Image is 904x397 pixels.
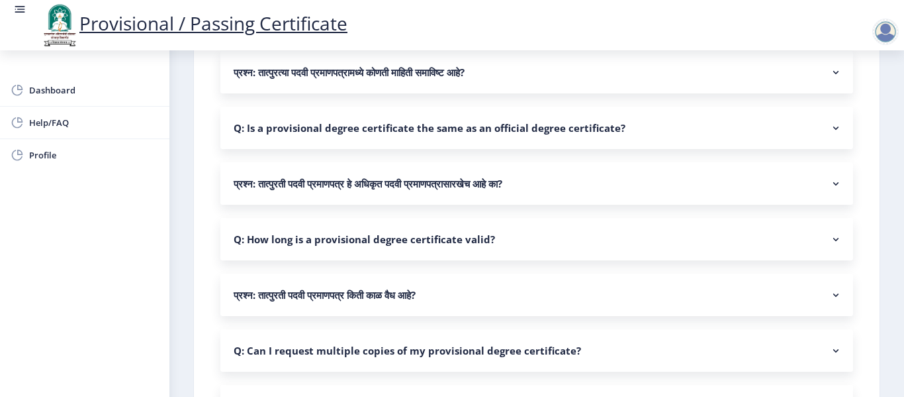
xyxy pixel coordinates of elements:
[40,11,347,36] a: Provisional / Passing Certificate
[220,329,853,372] nb-accordion-item-header: Q: Can I request multiple copies of my provisional degree certificate?
[29,115,159,131] span: Help/FAQ
[40,3,79,48] img: logo
[220,274,853,316] nb-accordion-item-header: प्रश्न: तात्पुरती पदवी प्रमाणपत्र किती काळ वैध आहे?
[29,147,159,163] span: Profile
[220,162,853,205] nb-accordion-item-header: प्रश्न: तात्पुरती पदवी प्रमाणपत्र हे अधिकृत पदवी प्रमाणपत्रासारखेच आहे का?
[220,51,853,93] nb-accordion-item-header: प्रश्न: तात्पुरत्या पदवी प्रमाणपत्रामध्ये कोणती माहिती समाविष्ट आहे?
[220,107,853,149] nb-accordion-item-header: Q: Is a provisional degree certificate the same as an official degree certificate?
[220,218,853,260] nb-accordion-item-header: Q: How long is a provisional degree certificate valid?
[29,82,159,98] span: Dashboard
